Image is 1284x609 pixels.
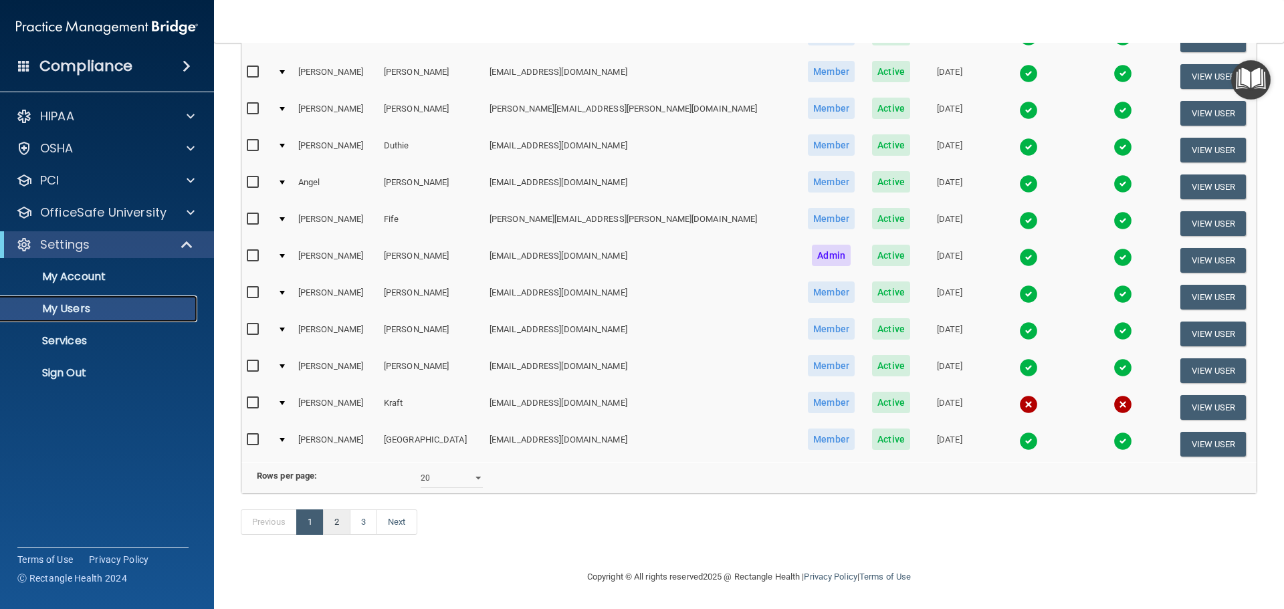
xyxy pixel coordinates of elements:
[1180,101,1247,126] button: View User
[872,171,910,193] span: Active
[1019,138,1038,156] img: tick.e7d51cea.svg
[484,389,799,426] td: [EMAIL_ADDRESS][DOMAIN_NAME]
[379,168,484,205] td: [PERSON_NAME]
[379,316,484,352] td: [PERSON_NAME]
[872,355,910,376] span: Active
[484,279,799,316] td: [EMAIL_ADDRESS][DOMAIN_NAME]
[379,242,484,279] td: [PERSON_NAME]
[40,172,59,189] p: PCI
[1180,322,1247,346] button: View User
[257,471,317,481] b: Rows per page:
[1019,211,1038,230] img: tick.e7d51cea.svg
[9,334,191,348] p: Services
[9,366,191,380] p: Sign Out
[872,134,910,156] span: Active
[1180,358,1247,383] button: View User
[919,316,981,352] td: [DATE]
[40,237,90,253] p: Settings
[484,95,799,132] td: [PERSON_NAME][EMAIL_ADDRESS][PERSON_NAME][DOMAIN_NAME]
[919,168,981,205] td: [DATE]
[9,270,191,283] p: My Account
[919,95,981,132] td: [DATE]
[293,316,379,352] td: [PERSON_NAME]
[484,352,799,389] td: [EMAIL_ADDRESS][DOMAIN_NAME]
[379,389,484,426] td: Kraft
[919,389,981,426] td: [DATE]
[919,205,981,242] td: [DATE]
[919,352,981,389] td: [DATE]
[1113,64,1132,83] img: tick.e7d51cea.svg
[1019,101,1038,120] img: tick.e7d51cea.svg
[89,553,149,566] a: Privacy Policy
[16,14,198,41] img: PMB logo
[872,392,910,413] span: Active
[484,168,799,205] td: [EMAIL_ADDRESS][DOMAIN_NAME]
[484,132,799,168] td: [EMAIL_ADDRESS][DOMAIN_NAME]
[40,108,74,124] p: HIPAA
[379,205,484,242] td: Fife
[919,58,981,95] td: [DATE]
[377,509,417,535] a: Next
[484,205,799,242] td: [PERSON_NAME][EMAIL_ADDRESS][PERSON_NAME][DOMAIN_NAME]
[1180,64,1247,89] button: View User
[808,61,855,82] span: Member
[1113,395,1132,414] img: cross.ca9f0e7f.svg
[804,572,857,582] a: Privacy Policy
[379,426,484,462] td: [GEOGRAPHIC_DATA]
[872,429,910,450] span: Active
[872,208,910,229] span: Active
[919,279,981,316] td: [DATE]
[293,426,379,462] td: [PERSON_NAME]
[293,168,379,205] td: Angel
[323,509,350,535] a: 2
[16,237,194,253] a: Settings
[872,245,910,266] span: Active
[40,140,74,156] p: OSHA
[1019,358,1038,377] img: tick.e7d51cea.svg
[808,98,855,119] span: Member
[1180,174,1247,199] button: View User
[16,108,195,124] a: HIPAA
[379,279,484,316] td: [PERSON_NAME]
[919,426,981,462] td: [DATE]
[350,509,377,535] a: 3
[379,95,484,132] td: [PERSON_NAME]
[1180,138,1247,162] button: View User
[872,281,910,303] span: Active
[293,389,379,426] td: [PERSON_NAME]
[1180,248,1247,273] button: View User
[39,57,132,76] h4: Compliance
[379,352,484,389] td: [PERSON_NAME]
[9,302,191,316] p: My Users
[1019,285,1038,303] img: tick.e7d51cea.svg
[296,509,324,535] a: 1
[293,95,379,132] td: [PERSON_NAME]
[484,58,799,95] td: [EMAIL_ADDRESS][DOMAIN_NAME]
[812,245,851,266] span: Admin
[293,242,379,279] td: [PERSON_NAME]
[379,58,484,95] td: [PERSON_NAME]
[1113,101,1132,120] img: tick.e7d51cea.svg
[1180,432,1247,457] button: View User
[1113,174,1132,193] img: tick.e7d51cea.svg
[484,316,799,352] td: [EMAIL_ADDRESS][DOMAIN_NAME]
[293,205,379,242] td: [PERSON_NAME]
[505,556,993,598] div: Copyright © All rights reserved 2025 @ Rectangle Health | |
[808,429,855,450] span: Member
[1113,285,1132,303] img: tick.e7d51cea.svg
[1113,138,1132,156] img: tick.e7d51cea.svg
[1019,322,1038,340] img: tick.e7d51cea.svg
[241,509,297,535] a: Previous
[1019,174,1038,193] img: tick.e7d51cea.svg
[919,132,981,168] td: [DATE]
[919,242,981,279] td: [DATE]
[16,205,195,221] a: OfficeSafe University
[1019,64,1038,83] img: tick.e7d51cea.svg
[379,132,484,168] td: Duthie
[17,553,73,566] a: Terms of Use
[1180,285,1247,310] button: View User
[872,318,910,340] span: Active
[1113,358,1132,377] img: tick.e7d51cea.svg
[808,318,855,340] span: Member
[1019,395,1038,414] img: cross.ca9f0e7f.svg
